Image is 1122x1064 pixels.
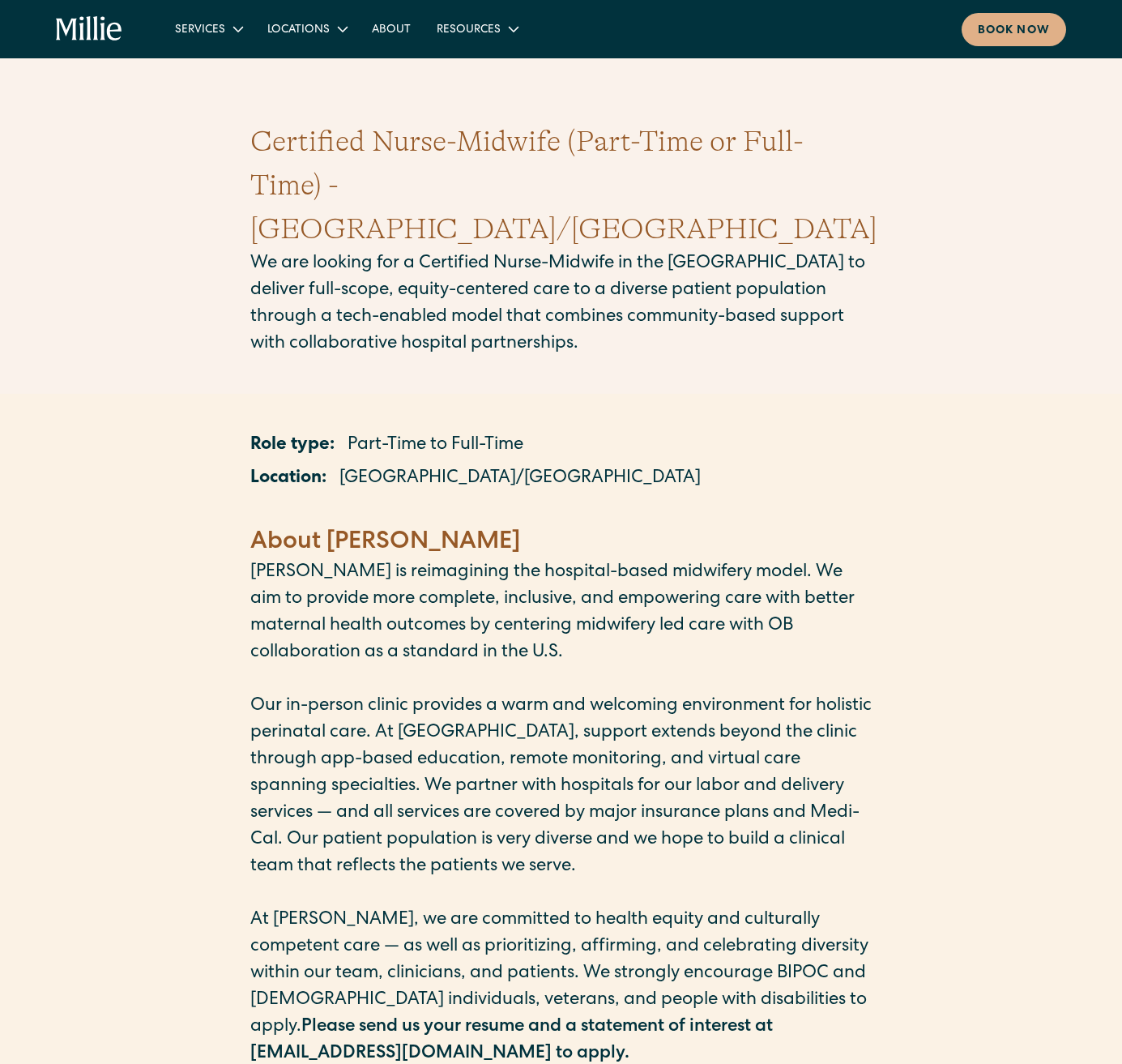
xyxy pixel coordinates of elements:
[424,15,530,42] div: Resources
[254,15,359,42] div: Locations
[56,16,122,42] a: home
[250,433,335,459] p: Role type:
[359,15,424,42] a: About
[250,499,872,526] p: ‍
[348,433,523,459] p: Part-Time to Full-Time
[250,120,872,251] h1: Certified Nurse-Midwife (Part-Time or Full-Time) - [GEOGRAPHIC_DATA]/[GEOGRAPHIC_DATA]
[978,23,1050,40] div: Book now
[162,15,254,42] div: Services
[250,1019,773,1063] strong: Please send us your resume and a statement of interest at [EMAIL_ADDRESS][DOMAIN_NAME] to apply.
[250,531,520,555] strong: About [PERSON_NAME]
[175,22,225,39] div: Services
[250,466,326,493] p: Location:
[250,694,872,881] p: Our in-person clinic provides a warm and welcoming environment for holistic perinatal care. At [G...
[339,466,701,493] p: [GEOGRAPHIC_DATA]/[GEOGRAPHIC_DATA]
[250,251,872,358] p: We are looking for a Certified Nurse-Midwife in the [GEOGRAPHIC_DATA] to deliver full-scope, equi...
[250,560,872,667] p: [PERSON_NAME] is reimagining the hospital-based midwifery model. We aim to provide more complete,...
[250,667,872,694] p: ‍
[962,13,1066,46] a: Book now
[267,22,330,39] div: Locations
[437,22,501,39] div: Resources
[250,881,872,908] p: ‍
